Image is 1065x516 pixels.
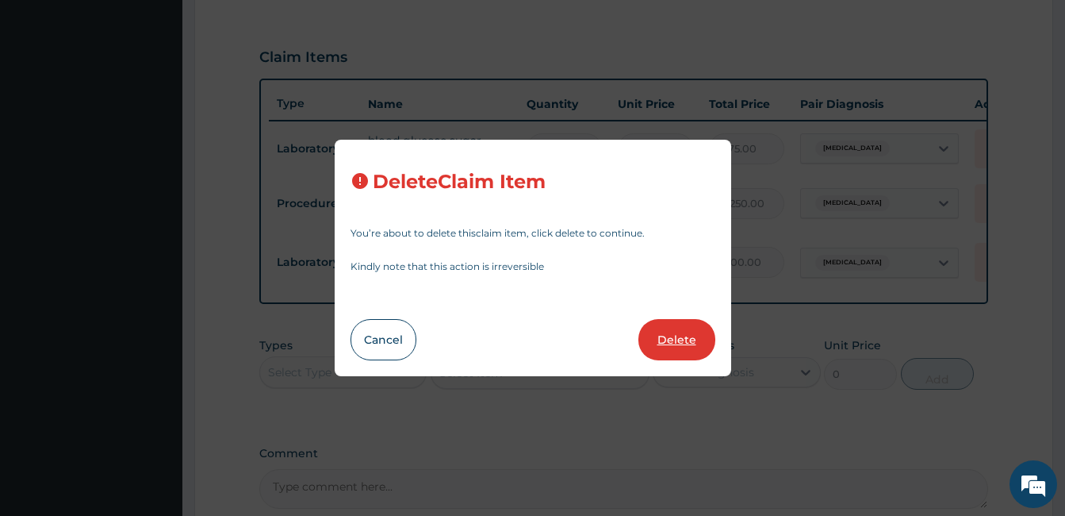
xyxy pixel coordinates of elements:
p: You’re about to delete this claim item , click delete to continue. [351,229,715,238]
div: Minimize live chat window [260,8,298,46]
h3: Delete Claim Item [373,171,546,193]
textarea: Type your message and hit 'Enter' [8,346,302,402]
button: Cancel [351,319,416,360]
button: Delete [638,319,715,360]
p: Kindly note that this action is irreversible [351,262,715,271]
span: We're online! [92,156,219,317]
div: Chat with us now [82,89,266,110]
img: d_794563401_company_1708531726252_794563401 [29,79,64,119]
